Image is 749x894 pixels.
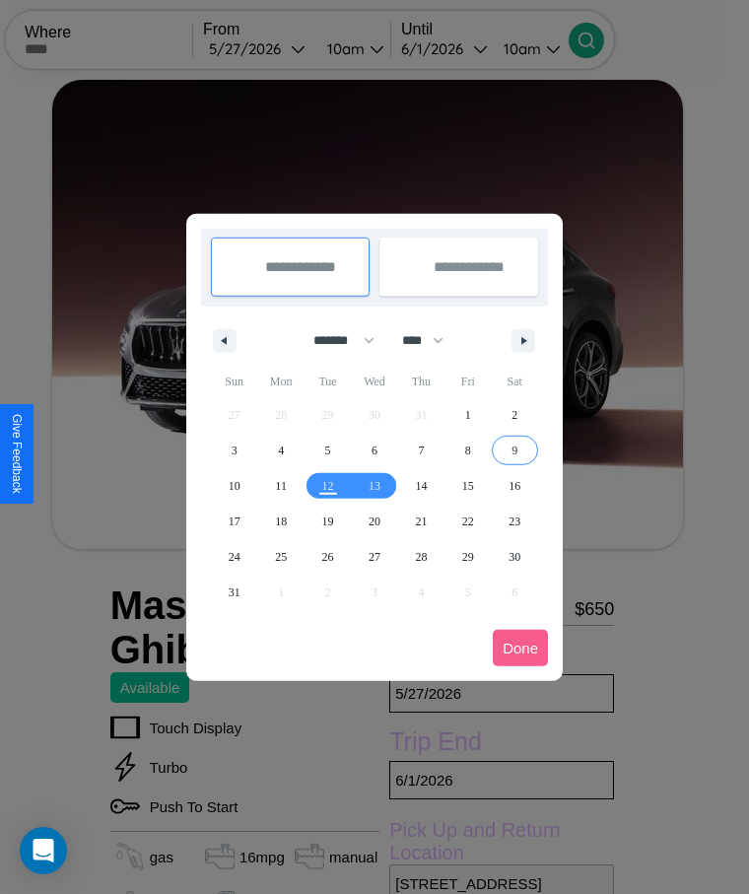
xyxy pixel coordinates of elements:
button: 22 [444,504,491,539]
button: 13 [351,468,397,504]
span: 19 [322,504,334,539]
span: 13 [369,468,380,504]
span: 12 [322,468,334,504]
span: Fri [444,366,491,397]
button: 18 [257,504,304,539]
span: Wed [351,366,397,397]
button: 3 [211,433,257,468]
span: 24 [229,539,240,575]
button: 11 [257,468,304,504]
span: 16 [509,468,520,504]
button: 16 [492,468,538,504]
button: 20 [351,504,397,539]
button: 1 [444,397,491,433]
span: 14 [415,468,427,504]
span: 6 [372,433,377,468]
button: 27 [351,539,397,575]
div: Give Feedback [10,414,24,494]
button: 19 [305,504,351,539]
span: 21 [415,504,427,539]
span: 26 [322,539,334,575]
span: 10 [229,468,240,504]
span: 15 [462,468,474,504]
span: 2 [511,397,517,433]
span: 20 [369,504,380,539]
span: 27 [369,539,380,575]
span: Tue [305,366,351,397]
span: 5 [325,433,331,468]
div: Open Intercom Messenger [20,827,67,874]
span: 22 [462,504,474,539]
button: 2 [492,397,538,433]
button: 28 [398,539,444,575]
button: 15 [444,468,491,504]
span: 3 [232,433,238,468]
button: 30 [492,539,538,575]
span: Sun [211,366,257,397]
button: 7 [398,433,444,468]
button: Done [493,630,548,666]
span: 7 [418,433,424,468]
button: 5 [305,433,351,468]
button: 9 [492,433,538,468]
span: 11 [275,468,287,504]
span: Sat [492,366,538,397]
button: 14 [398,468,444,504]
button: 6 [351,433,397,468]
button: 25 [257,539,304,575]
span: 25 [275,539,287,575]
span: 23 [509,504,520,539]
button: 29 [444,539,491,575]
span: 28 [415,539,427,575]
button: 8 [444,433,491,468]
span: Mon [257,366,304,397]
button: 12 [305,468,351,504]
button: 24 [211,539,257,575]
span: 30 [509,539,520,575]
button: 10 [211,468,257,504]
span: 8 [465,433,471,468]
span: 9 [511,433,517,468]
span: 4 [278,433,284,468]
button: 17 [211,504,257,539]
button: 4 [257,433,304,468]
button: 21 [398,504,444,539]
button: 31 [211,575,257,610]
button: 23 [492,504,538,539]
span: 1 [465,397,471,433]
span: 31 [229,575,240,610]
button: 26 [305,539,351,575]
span: 17 [229,504,240,539]
span: 29 [462,539,474,575]
span: 18 [275,504,287,539]
span: Thu [398,366,444,397]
